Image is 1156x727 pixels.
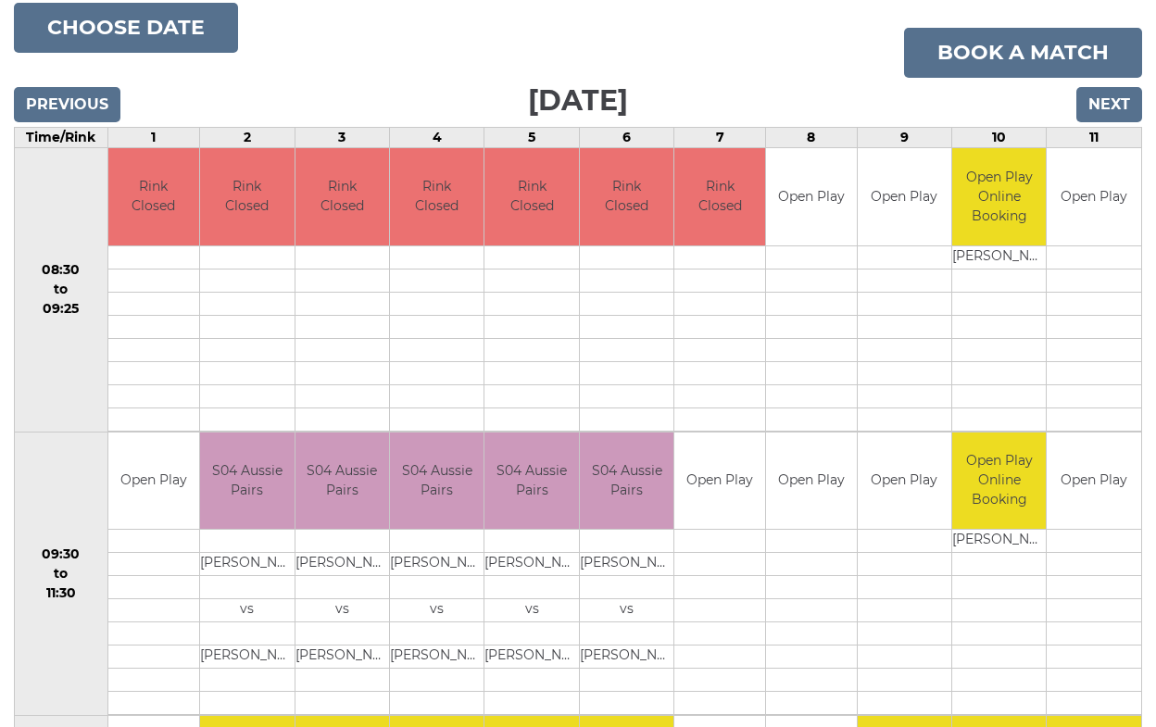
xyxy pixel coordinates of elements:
[674,128,766,148] td: 7
[1047,432,1141,530] td: Open Play
[390,432,484,530] td: S04 Aussie Pairs
[15,128,108,148] td: Time/Rink
[952,432,1046,530] td: Open Play Online Booking
[484,128,579,148] td: 5
[295,599,389,622] td: vs
[108,148,199,245] td: Rink Closed
[674,432,765,530] td: Open Play
[484,432,578,530] td: S04 Aussie Pairs
[200,553,294,576] td: [PERSON_NAME]
[580,553,673,576] td: [PERSON_NAME]
[766,128,857,148] td: 8
[200,432,294,530] td: S04 Aussie Pairs
[390,599,484,622] td: vs
[200,599,294,622] td: vs
[952,245,1046,269] td: [PERSON_NAME]
[295,553,389,576] td: [PERSON_NAME]
[390,148,484,245] td: Rink Closed
[295,128,389,148] td: 3
[484,646,578,669] td: [PERSON_NAME]
[858,148,951,245] td: Open Play
[484,599,578,622] td: vs
[766,432,856,530] td: Open Play
[389,128,484,148] td: 4
[15,432,108,716] td: 09:30 to 11:30
[857,128,951,148] td: 9
[390,553,484,576] td: [PERSON_NAME]
[390,646,484,669] td: [PERSON_NAME]
[579,128,673,148] td: 6
[858,432,951,530] td: Open Play
[1047,128,1142,148] td: 11
[107,128,199,148] td: 1
[952,148,1046,245] td: Open Play Online Booking
[14,3,238,53] button: Choose date
[1047,148,1141,245] td: Open Play
[951,128,1046,148] td: 10
[1076,87,1142,122] input: Next
[295,148,389,245] td: Rink Closed
[295,432,389,530] td: S04 Aussie Pairs
[904,28,1142,78] a: Book a match
[200,128,295,148] td: 2
[580,148,673,245] td: Rink Closed
[484,148,578,245] td: Rink Closed
[674,148,765,245] td: Rink Closed
[766,148,856,245] td: Open Play
[108,432,199,530] td: Open Play
[15,148,108,432] td: 08:30 to 09:25
[952,530,1046,553] td: [PERSON_NAME]
[580,432,673,530] td: S04 Aussie Pairs
[484,553,578,576] td: [PERSON_NAME]
[200,148,294,245] td: Rink Closed
[295,646,389,669] td: [PERSON_NAME]
[580,599,673,622] td: vs
[580,646,673,669] td: [PERSON_NAME]
[200,646,294,669] td: [PERSON_NAME]
[14,87,120,122] input: Previous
